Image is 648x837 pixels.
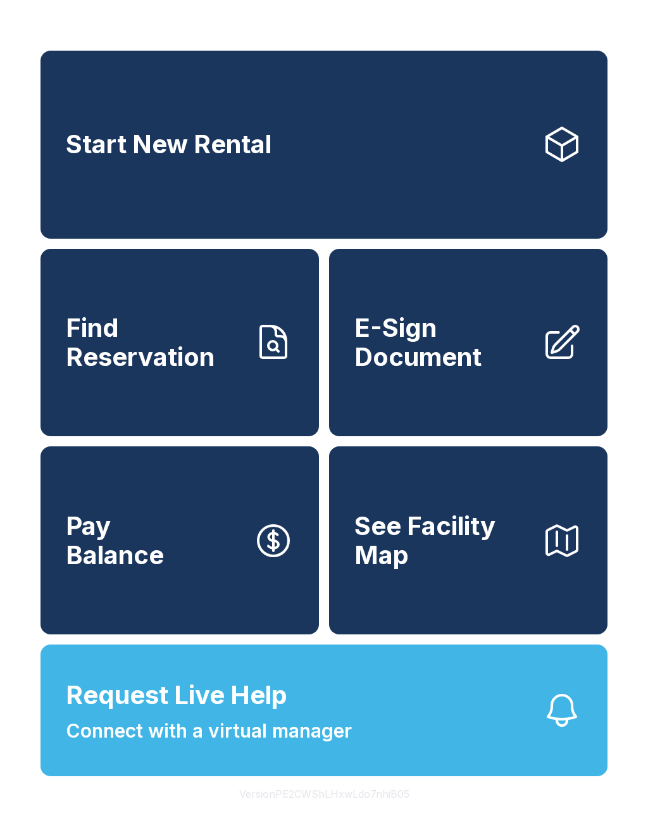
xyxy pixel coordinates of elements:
[66,130,271,159] span: Start New Rental
[329,249,607,437] a: E-Sign Document
[66,512,164,569] span: Pay Balance
[66,717,352,745] span: Connect with a virtual manager
[40,249,319,437] a: Find Reservation
[40,645,607,776] button: Request Live HelpConnect with a virtual manager
[66,676,287,714] span: Request Live Help
[354,313,532,371] span: E-Sign Document
[229,776,420,812] button: VersionPE2CWShLHxwLdo7nhiB05
[40,51,607,239] a: Start New Rental
[66,313,243,371] span: Find Reservation
[354,512,532,569] span: See Facility Map
[329,446,607,634] button: See Facility Map
[40,446,319,634] a: PayBalance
